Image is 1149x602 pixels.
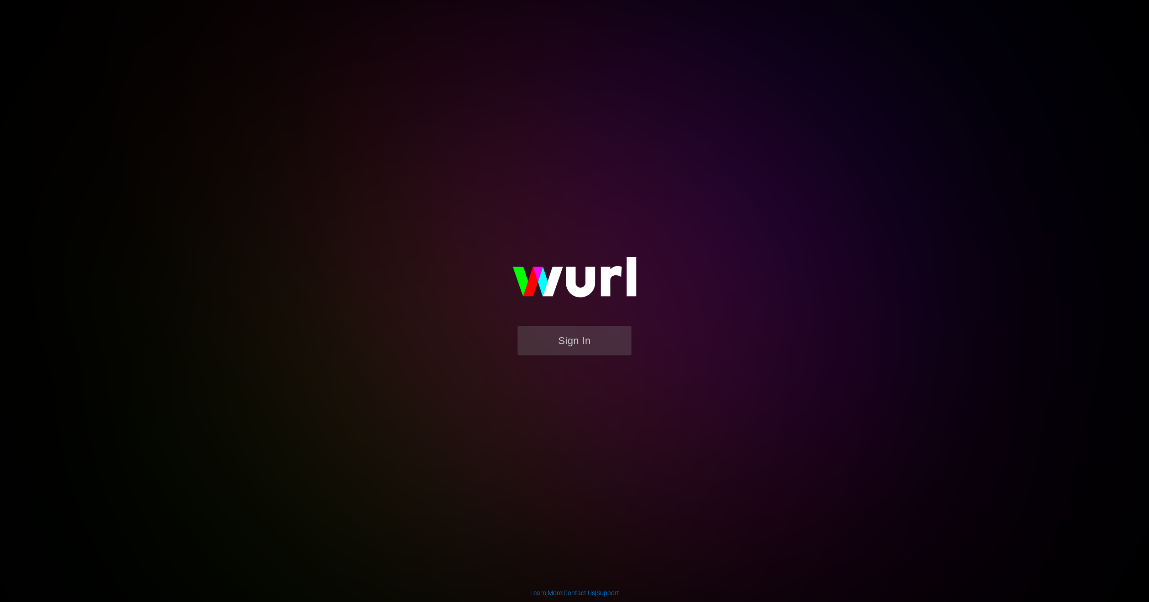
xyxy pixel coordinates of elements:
button: Sign In [518,326,631,355]
a: Support [596,589,619,597]
a: Contact Us [564,589,595,597]
div: | | [530,588,619,597]
a: Learn More [530,589,562,597]
img: wurl-logo-on-black-223613ac3d8ba8fe6dc639794a292ebdb59501304c7dfd60c99c58986ef67473.svg [483,237,666,326]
